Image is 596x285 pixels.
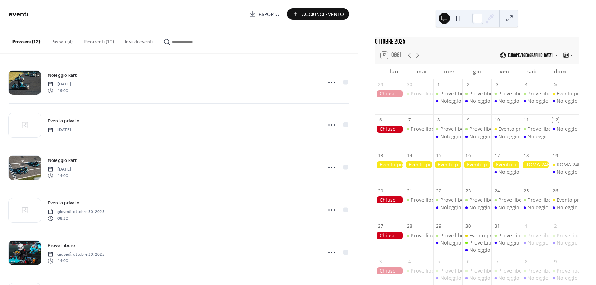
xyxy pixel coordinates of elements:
[527,98,559,104] div: Noleggio kart
[48,156,77,164] a: Noleggio kart
[552,117,559,123] div: 12
[491,275,521,282] div: Noleggio kart
[498,126,532,132] div: Evento privato
[527,90,556,97] div: Prove libere
[7,28,46,53] button: Prossimi (12)
[521,232,550,239] div: Prove libere
[552,152,559,158] div: 19
[557,232,585,239] div: Prove libere
[462,239,491,246] div: Prove Libere
[440,275,472,282] div: Noleggio kart
[527,133,559,140] div: Noleggio kart
[527,267,556,274] div: Prove libere
[433,232,462,239] div: Prove libere
[404,161,433,168] div: Evento privato
[462,275,491,282] div: Noleggio kart
[48,209,105,215] span: giovedì, ottobre 30, 2025
[491,133,521,140] div: Noleggio kart
[494,81,500,88] div: 3
[48,81,71,88] span: [DATE]
[433,275,462,282] div: Noleggio kart
[491,126,521,132] div: Evento privato
[494,188,500,194] div: 24
[550,275,579,282] div: Noleggio kart
[381,64,408,79] div: lun
[527,126,556,132] div: Prove libere
[550,267,579,274] div: Prove libere
[465,258,471,265] div: 6
[436,152,442,158] div: 15
[469,232,503,239] div: Evento privato
[462,247,491,254] div: Noleggio kart
[469,126,498,132] div: Prove libere
[462,232,491,239] div: Evento privato
[557,196,590,203] div: Evento privato
[491,239,521,246] div: Noleggio kart
[440,90,469,97] div: Prove libere
[375,232,404,239] div: Chiuso
[521,161,550,168] div: ROMA 24H WEK 2025
[404,267,433,274] div: Prove libere
[440,232,469,239] div: Prove libere
[48,118,79,125] span: Evento privato
[408,64,436,79] div: mar
[521,267,550,274] div: Prove libere
[527,275,559,282] div: Noleggio kart
[527,196,556,203] div: Prove libere
[407,258,413,265] div: 4
[508,53,553,58] span: Europe/[GEOGRAPHIC_DATA]
[491,196,521,203] div: Prove libere
[48,215,105,221] span: 08:30
[48,166,71,173] span: [DATE]
[433,133,462,140] div: Noleggio kart
[498,196,527,203] div: Prove libere
[48,71,77,79] a: Noleggio kart
[375,90,404,97] div: Chiuso
[552,81,559,88] div: 5
[523,117,530,123] div: 11
[491,161,521,168] div: Evento privato
[498,275,530,282] div: Noleggio kart
[521,275,550,282] div: Noleggio kart
[521,196,550,203] div: Prove libere
[523,258,530,265] div: 8
[433,196,462,203] div: Prove libere
[48,241,75,249] a: Prove Libere
[557,126,589,132] div: Noleggio Kart
[48,173,71,179] span: 14:00
[407,117,413,123] div: 7
[377,152,384,158] div: 13
[433,267,462,274] div: Prove libere
[404,196,433,203] div: Prove libere
[469,90,498,97] div: Prove libere
[462,267,491,274] div: Prove libere
[465,223,471,229] div: 30
[411,126,439,132] div: Prove libere
[494,258,500,265] div: 7
[523,81,530,88] div: 4
[523,152,530,158] div: 18
[377,258,384,265] div: 3
[527,239,559,246] div: Noleggio kart
[433,161,462,168] div: Evento privato
[527,232,556,239] div: Prove libere
[244,8,284,20] a: Esporta
[491,204,521,211] div: Noleggio kart
[119,28,158,53] button: Invii di eventi
[557,90,590,97] div: Evento privato
[433,204,462,211] div: Noleggio kart
[375,196,404,203] div: Chiuso
[411,196,439,203] div: Prove libere
[465,117,471,123] div: 9
[557,239,588,246] div: Noleggio kart
[521,133,550,140] div: Noleggio kart
[48,117,79,125] a: Evento privato
[48,200,79,207] span: Evento privato
[491,168,521,175] div: Noleggio kart
[521,98,550,104] div: Noleggio kart
[469,275,501,282] div: Noleggio kart
[404,232,433,239] div: Prove libere
[9,8,28,21] span: eventi
[411,90,439,97] div: Prove libere
[552,258,559,265] div: 9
